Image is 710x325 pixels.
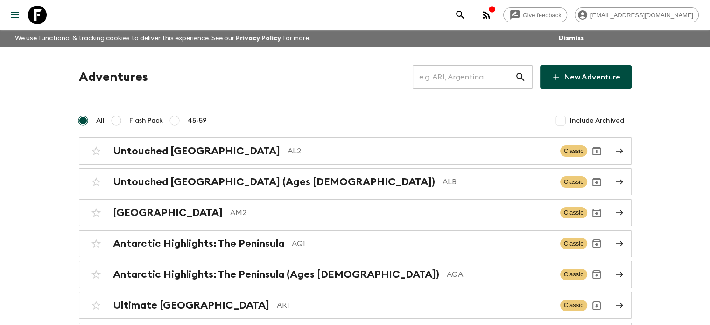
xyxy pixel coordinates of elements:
[113,238,284,250] h2: Antarctic Highlights: The Peninsula
[570,116,624,125] span: Include Archived
[560,269,587,280] span: Classic
[188,116,207,125] span: 45-59
[113,176,435,188] h2: Untouched [GEOGRAPHIC_DATA] (Ages [DEMOGRAPHIC_DATA])
[518,12,567,19] span: Give feedback
[560,300,587,311] span: Classic
[575,7,699,22] div: [EMAIL_ADDRESS][DOMAIN_NAME]
[79,199,632,226] a: [GEOGRAPHIC_DATA]AM2ClassicArchive
[288,145,553,157] p: AL2
[79,168,632,195] a: Untouched [GEOGRAPHIC_DATA] (Ages [DEMOGRAPHIC_DATA])ALBClassicArchive
[587,265,606,284] button: Archive
[585,12,698,19] span: [EMAIL_ADDRESS][DOMAIN_NAME]
[503,7,567,22] a: Give feedback
[587,203,606,222] button: Archive
[113,207,223,219] h2: [GEOGRAPHIC_DATA]
[587,173,606,191] button: Archive
[451,6,470,24] button: search adventures
[6,6,24,24] button: menu
[236,35,281,42] a: Privacy Policy
[129,116,163,125] span: Flash Pack
[96,116,105,125] span: All
[556,32,586,45] button: Dismiss
[79,292,632,319] a: Ultimate [GEOGRAPHIC_DATA]AR1ClassicArchive
[230,207,553,218] p: AM2
[560,238,587,249] span: Classic
[79,230,632,257] a: Antarctic Highlights: The PeninsulaAQ1ClassicArchive
[560,176,587,188] span: Classic
[443,176,553,188] p: ALB
[79,261,632,288] a: Antarctic Highlights: The Peninsula (Ages [DEMOGRAPHIC_DATA])AQAClassicArchive
[413,64,515,90] input: e.g. AR1, Argentina
[560,145,587,157] span: Classic
[560,207,587,218] span: Classic
[79,137,632,165] a: Untouched [GEOGRAPHIC_DATA]AL2ClassicArchive
[447,269,553,280] p: AQA
[277,300,553,311] p: AR1
[587,142,606,160] button: Archive
[79,68,148,87] h1: Adventures
[113,268,439,281] h2: Antarctic Highlights: The Peninsula (Ages [DEMOGRAPHIC_DATA])
[113,145,280,157] h2: Untouched [GEOGRAPHIC_DATA]
[540,65,632,89] a: New Adventure
[11,30,314,47] p: We use functional & tracking cookies to deliver this experience. See our for more.
[587,234,606,253] button: Archive
[587,296,606,315] button: Archive
[113,299,269,311] h2: Ultimate [GEOGRAPHIC_DATA]
[292,238,553,249] p: AQ1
